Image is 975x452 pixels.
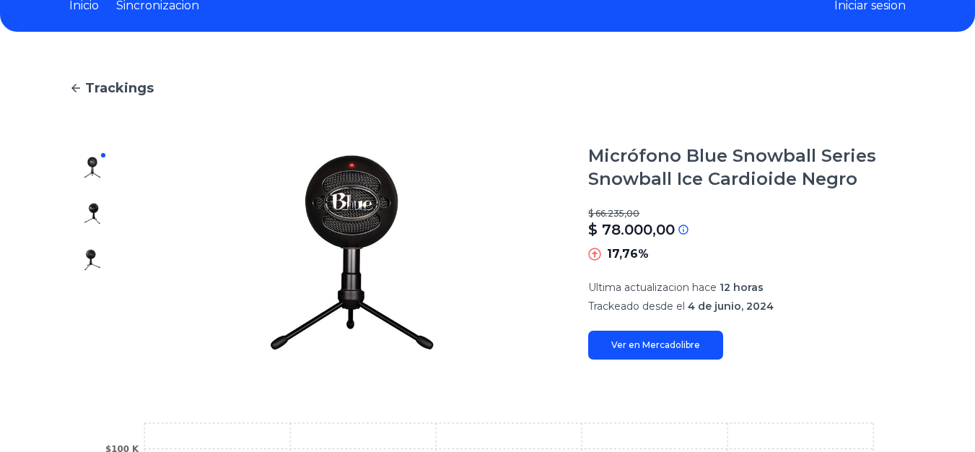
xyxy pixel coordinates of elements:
img: Micrófono Blue Snowball Series Snowball Ice Cardioide Negro [81,248,104,271]
img: Micrófono Blue Snowball Series Snowball Ice Cardioide Negro [144,144,559,360]
a: Trackings [69,78,906,98]
p: $ 78.000,00 [588,220,675,240]
img: Micrófono Blue Snowball Series Snowball Ice Cardioide Negro [81,156,104,179]
span: Trackings [85,78,154,98]
p: $ 66.235,00 [588,208,906,220]
a: Ver en Mercadolibre [588,331,723,360]
span: Ultima actualizacion hace [588,281,717,294]
p: 17,76% [607,245,649,263]
span: 4 de junio, 2024 [688,300,774,313]
h1: Micrófono Blue Snowball Series Snowball Ice Cardioide Negro [588,144,906,191]
span: 12 horas [720,281,764,294]
img: Micrófono Blue Snowball Series Snowball Ice Cardioide Negro [81,202,104,225]
span: Trackeado desde el [588,300,685,313]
